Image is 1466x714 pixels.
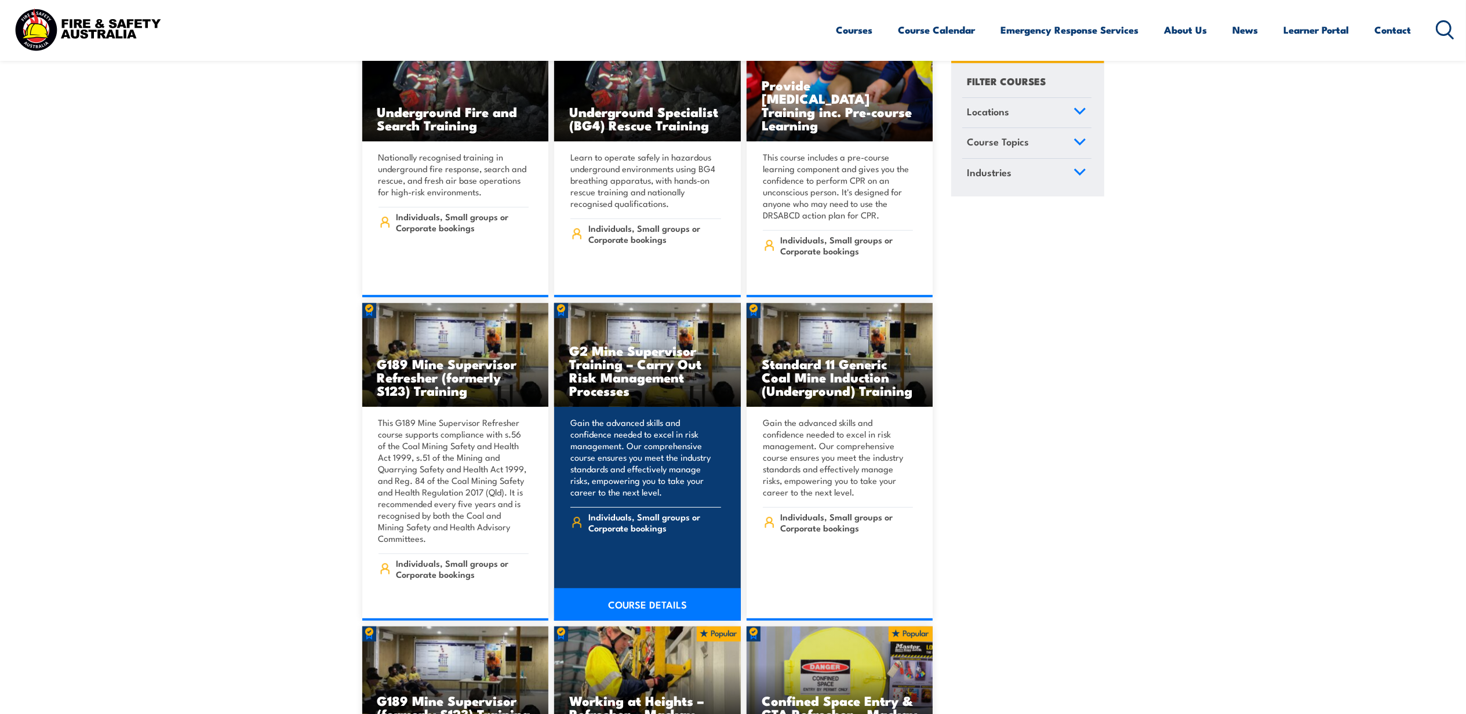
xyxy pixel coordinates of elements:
a: Emergency Response Services [1001,14,1139,45]
a: G189 Mine Supervisor Refresher (formerly S123) Training [362,303,549,407]
a: Course Calendar [898,14,976,45]
p: Gain the advanced skills and confidence needed to excel in risk management. Our comprehensive cou... [763,417,914,498]
a: Contact [1375,14,1412,45]
a: G2 Mine Supervisor Training – Carry Out Risk Management Processes [554,303,741,407]
span: Industries [967,165,1012,180]
a: About Us [1165,14,1207,45]
span: Individuals, Small groups or Corporate bookings [780,511,913,533]
span: Individuals, Small groups or Corporate bookings [588,223,721,245]
h3: Provide [MEDICAL_DATA] Training inc. Pre-course Learning [762,78,918,132]
img: Low Voltage Rescue and Provide CPR [747,38,933,142]
span: Individuals, Small groups or Corporate bookings [396,558,529,580]
img: Underground mine rescue [362,38,549,142]
h3: G2 Mine Supervisor Training – Carry Out Risk Management Processes [569,344,726,397]
p: This G189 Mine Supervisor Refresher course supports compliance with s.56 of the Coal Mining Safet... [379,417,529,544]
a: News [1233,14,1258,45]
img: Standard 11 Generic Coal Mine Induction (Surface) TRAINING (1) [362,303,549,407]
img: Underground mine rescue [554,38,741,142]
a: COURSE DETAILS [554,588,741,621]
span: Individuals, Small groups or Corporate bookings [588,511,721,533]
h3: Underground Fire and Search Training [377,105,534,132]
p: Learn to operate safely in hazardous underground environments using BG4 breathing apparatus, with... [570,151,721,209]
span: Locations [967,104,1010,119]
h4: FILTER COURSES [967,73,1046,89]
p: Gain the advanced skills and confidence needed to excel in risk management. Our comprehensive cou... [570,417,721,498]
span: Course Topics [967,134,1030,150]
h3: Underground Specialist (BG4) Rescue Training [569,105,726,132]
span: Individuals, Small groups or Corporate bookings [396,211,529,233]
h3: Standard 11 Generic Coal Mine Induction (Underground) Training [762,357,918,397]
span: Individuals, Small groups or Corporate bookings [780,234,913,256]
img: Standard 11 Generic Coal Mine Induction (Surface) TRAINING (1) [747,303,933,407]
h3: G189 Mine Supervisor Refresher (formerly S123) Training [377,357,534,397]
a: Courses [836,14,873,45]
a: Standard 11 Generic Coal Mine Induction (Underground) Training [747,303,933,407]
a: Provide [MEDICAL_DATA] Training inc. Pre-course Learning [747,38,933,142]
img: Standard 11 Generic Coal Mine Induction (Surface) TRAINING (1) [554,303,741,407]
a: Locations [962,98,1092,128]
a: Learner Portal [1284,14,1349,45]
a: Underground Fire and Search Training [362,38,549,142]
a: Course Topics [962,129,1092,159]
a: Underground Specialist (BG4) Rescue Training [554,38,741,142]
a: Industries [962,159,1092,189]
p: This course includes a pre-course learning component and gives you the confidence to perform CPR ... [763,151,914,221]
p: Nationally recognised training in underground fire response, search and rescue, and fresh air bas... [379,151,529,198]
